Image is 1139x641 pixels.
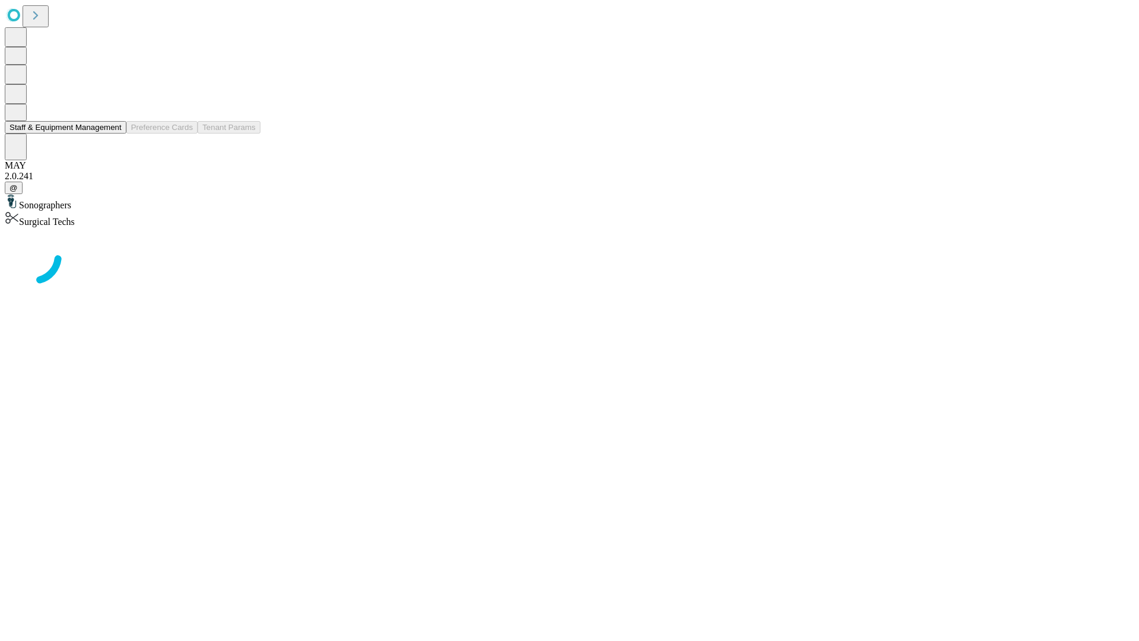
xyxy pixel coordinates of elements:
[5,160,1134,171] div: MAY
[5,182,23,194] button: @
[5,194,1134,211] div: Sonographers
[198,121,260,134] button: Tenant Params
[5,171,1134,182] div: 2.0.241
[9,183,18,192] span: @
[5,211,1134,227] div: Surgical Techs
[126,121,198,134] button: Preference Cards
[5,121,126,134] button: Staff & Equipment Management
